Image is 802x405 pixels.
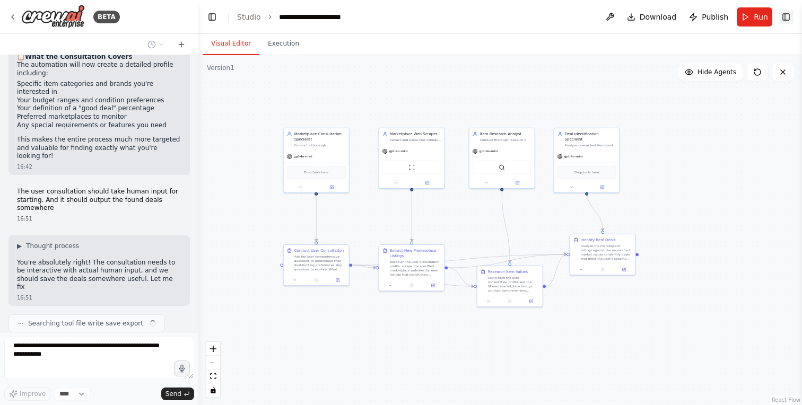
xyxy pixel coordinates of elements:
[448,252,566,270] g: Edge from 5da99f59-e545-4e30-9339-df421a806fd0 to dcd1c74a-41ea-4574-8fec-173c727298bd
[352,252,566,268] g: Edge from cb964feb-e5d3-48dc-9e46-f3849e18dbe5 to dcd1c74a-41ea-4574-8fec-173c727298bd
[390,138,441,142] div: Extract and parse new listings from marketplace websites like {marketplace_url}, identifying key ...
[390,131,441,137] div: Marketplace Web Scraper
[283,244,350,286] div: Conduct User ConsultationAsk the user comprehensive questions to understand their deal-hunting pr...
[702,12,728,22] span: Publish
[565,143,616,147] div: Analyze researched items and their marketplace prices to identify the best deals, calculate poten...
[389,149,408,153] span: gpt-4o-mini
[161,388,194,400] button: Send
[480,131,531,137] div: Item Research Analyst
[17,113,181,121] li: Preferred marketplaces to monitor
[4,387,50,401] button: Improve
[317,184,347,190] button: Open in side panel
[17,294,181,302] div: 16:51
[565,131,616,142] div: Deal Identification Specialist
[754,12,768,22] span: Run
[400,282,423,288] button: No output available
[17,259,181,292] p: You're absolutely right! The consultation needs to be interactive with actual human input, and we...
[480,138,531,142] div: Conduct thorough research on items found in marketplace listings, gathering information about mar...
[499,191,512,263] g: Edge from b767767e-9ec4-42b0-8877-4bc9b997e3e9 to 2865afb5-0188-4a1d-b04c-a9dc30558969
[294,254,346,271] div: Ask the user comprehensive questions to understand their deal-hunting preferences. Key questions ...
[313,196,319,242] g: Edge from be92757c-2d6e-4d05-b51d-2ef3d414a539 to cb964feb-e5d3-48dc-9e46-f3849e18dbe5
[640,12,677,22] span: Download
[17,104,181,113] li: Your definition of a "good deal" percentage
[328,277,346,283] button: Open in side panel
[17,121,181,130] li: Any special requirements or features you need
[26,242,79,250] span: Thought process
[17,188,181,213] p: The user consultation should take human input for starting. And it should output the found deals ...
[678,64,743,81] button: Hide Agents
[207,64,234,72] div: Version 1
[206,369,220,383] button: fit view
[623,7,681,27] button: Download
[570,234,636,276] div: Identify Best DealsAnalyze the marketplace listings against the researched market values to ident...
[477,266,543,307] div: Research Item ValuesUsing both the user consultation profile and the filtered marketplace listing...
[502,180,533,186] button: Open in side panel
[409,191,414,242] g: Edge from 7ae7a741-34d6-44e7-b13a-1fefc7510c48 to 5da99f59-e545-4e30-9339-df421a806fd0
[294,131,346,142] div: Marketplace Consultation Specialist
[304,170,328,175] span: Drop tools here
[20,390,46,398] span: Improve
[143,38,169,51] button: Switch to previous chat
[488,269,528,275] div: Research Item Values
[294,143,346,147] div: Conduct a thorough consultation to understand the user's specific interests, budget constraints, ...
[499,298,521,304] button: No output available
[581,244,632,261] div: Analyze the marketplace listings against the researched market values to identify deals that meet...
[17,242,79,250] button: ▶Thought process
[522,298,540,304] button: Open in side panel
[206,342,220,356] button: zoom in
[379,244,445,292] div: Extract New Marketplace ListingsBased on the user consultation profile, scrape the specified mark...
[424,282,442,288] button: Open in side panel
[772,397,800,403] a: React Flow attribution
[17,53,181,61] h2: 📋
[469,128,535,189] div: Item Research AnalystConduct thorough research on items found in marketplace listings, gathering ...
[352,262,376,270] g: Edge from cb964feb-e5d3-48dc-9e46-f3849e18dbe5 to 5da99f59-e545-4e30-9339-df421a806fd0
[448,265,474,289] g: Edge from 5da99f59-e545-4e30-9339-df421a806fd0 to 2865afb5-0188-4a1d-b04c-a9dc30558969
[174,360,190,376] button: Click to speak your automation idea
[17,61,181,77] p: The automation will now create a detailed profile including:
[17,136,181,161] p: This makes the entire process much more targeted and valuable for finding exactly what you're loo...
[28,319,143,328] span: Searching tool file write save export
[237,12,365,22] nav: breadcrumb
[615,266,633,272] button: Open in side panel
[17,163,181,171] div: 16:42
[584,190,605,231] g: Edge from 298a10db-3d0a-4f4b-b2c3-4ea80c2b85f5 to dcd1c74a-41ea-4574-8fec-173c727298bd
[379,128,445,189] div: Marketplace Web ScraperExtract and parse new listings from marketplace websites like {marketplace...
[206,342,220,397] div: React Flow controls
[587,184,617,190] button: Open in side panel
[698,68,736,76] span: Hide Agents
[499,164,505,171] img: SerperDevTool
[25,53,133,60] strong: What the Consultation Covers
[259,33,308,55] button: Execution
[237,13,261,21] a: Studio
[203,33,259,55] button: Visual Editor
[17,242,22,250] span: ▶
[737,7,772,27] button: Run
[412,180,442,186] button: Open in side panel
[546,252,566,289] g: Edge from 2865afb5-0188-4a1d-b04c-a9dc30558969 to dcd1c74a-41ea-4574-8fec-173c727298bd
[779,10,794,24] button: Show right sidebar
[173,38,190,51] button: Start a new chat
[165,390,181,398] span: Send
[554,128,620,193] div: Deal Identification SpecialistAnalyze researched items and their marketplace prices to identify t...
[480,149,498,153] span: gpt-4o-mini
[283,128,350,193] div: Marketplace Consultation SpecialistConduct a thorough consultation to understand the user's speci...
[17,96,181,105] li: Your budget ranges and condition preferences
[574,170,599,175] span: Drop tools here
[581,237,616,243] div: Identify Best Deals
[93,11,120,23] div: BETA
[591,266,614,272] button: No output available
[305,277,327,283] button: No output available
[294,154,312,159] span: gpt-4o-mini
[17,215,181,223] div: 16:51
[488,276,539,293] div: Using both the user consultation profile and the filtered marketplace listings, conduct comprehen...
[205,10,220,24] button: Hide left sidebar
[21,5,85,29] img: Logo
[408,164,415,171] img: ScrapeWebsiteTool
[294,248,344,253] div: Conduct User Consultation
[685,7,733,27] button: Publish
[390,248,441,259] div: Extract New Marketplace Listings
[17,80,181,96] li: Specific item categories and brands you're interested in
[564,154,583,159] span: gpt-4o-mini
[390,260,441,277] div: Based on the user consultation profile, scrape the specified marketplace websites for new listing...
[206,383,220,397] button: toggle interactivity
